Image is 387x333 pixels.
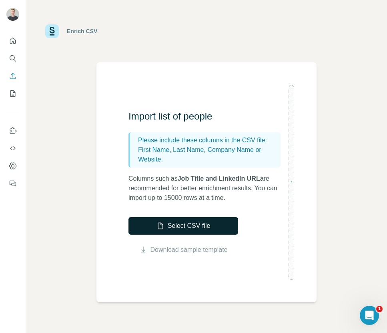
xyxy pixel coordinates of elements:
[138,136,277,145] p: Please include these columns in the CSV file:
[6,51,19,66] button: Search
[67,27,97,35] div: Enrich CSV
[138,145,277,164] p: First Name, Last Name, Company Name or Website.
[150,245,228,255] a: Download sample template
[6,176,19,191] button: Feedback
[6,86,19,101] button: My lists
[6,8,19,21] img: Avatar
[128,110,289,123] h3: Import list of people
[6,69,19,83] button: Enrich CSV
[128,217,238,235] button: Select CSV file
[376,306,383,312] span: 1
[128,174,289,203] p: Columns such as are recommended for better enrichment results. You can import up to 15000 rows at...
[360,306,379,325] iframe: Intercom live chat
[45,24,59,38] img: Surfe Logo
[6,159,19,173] button: Dashboard
[6,34,19,48] button: Quick start
[178,175,260,182] span: Job Title and LinkedIn URL
[6,124,19,138] button: Use Surfe on LinkedIn
[289,180,294,184] img: Surfe Illustration - Drop file here or select below
[6,141,19,156] button: Use Surfe API
[128,245,238,255] button: Download sample template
